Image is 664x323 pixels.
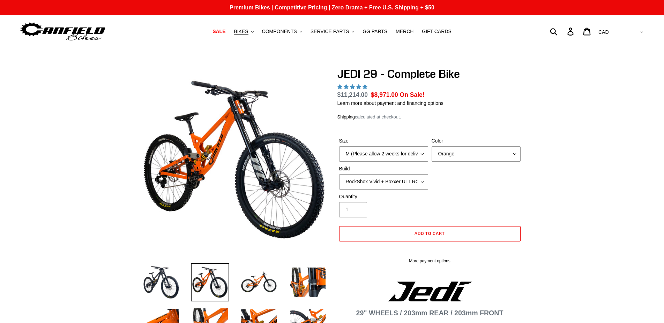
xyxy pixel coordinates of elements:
[209,27,229,36] a: SALE
[422,29,452,34] span: GIFT CARDS
[142,263,180,301] img: Load image into Gallery viewer, JEDI 29 - Complete Bike
[311,29,349,34] span: SERVICE PARTS
[339,193,428,200] label: Quantity
[289,263,327,301] img: Load image into Gallery viewer, JEDI 29 - Complete Bike
[554,24,572,39] input: Search
[400,90,425,99] span: On Sale!
[371,91,398,98] span: $8,971.00
[396,29,413,34] span: MERCH
[363,29,387,34] span: GG PARTS
[415,231,445,236] span: Add to cart
[262,29,297,34] span: COMPONENTS
[259,27,306,36] button: COMPONENTS
[337,114,522,121] div: calculated at checkout.
[359,27,391,36] a: GG PARTS
[240,263,278,301] img: Load image into Gallery viewer, JEDI 29 - Complete Bike
[337,84,369,90] span: 5.00 stars
[337,114,355,120] a: Shipping
[418,27,455,36] a: GIFT CARDS
[392,27,417,36] a: MERCH
[191,263,229,301] img: Load image into Gallery viewer, JEDI 29 - Complete Bike
[230,27,257,36] button: BIKES
[339,258,521,264] a: More payment options
[432,137,521,145] label: Color
[388,282,472,301] img: Jedi Logo
[337,67,522,80] h1: JEDI 29 - Complete Bike
[339,165,428,172] label: Build
[337,91,368,98] s: $11,214.00
[212,29,225,34] span: SALE
[339,226,521,241] button: Add to cart
[356,309,503,317] strong: 29" WHEELS / 203mm REAR / 203mm FRONT
[337,100,443,106] a: Learn more about payment and financing options
[19,21,106,43] img: Canfield Bikes
[339,137,428,145] label: Size
[307,27,358,36] button: SERVICE PARTS
[234,29,248,34] span: BIKES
